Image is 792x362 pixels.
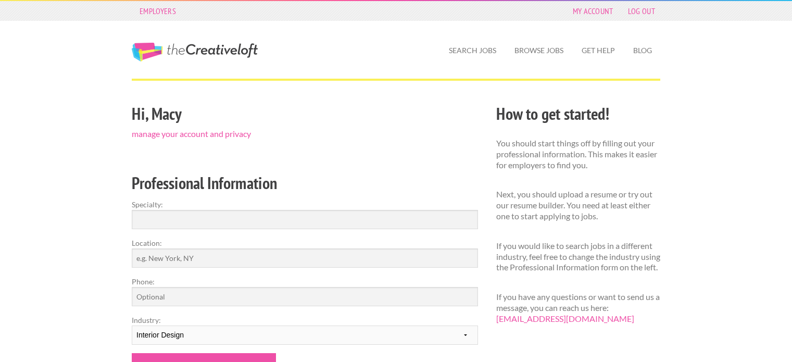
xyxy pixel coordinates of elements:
a: The Creative Loft [132,43,258,61]
p: Next, you should upload a resume or try out our resume builder. You need at least either one to s... [496,189,660,221]
a: Browse Jobs [506,39,572,63]
a: Search Jobs [441,39,505,63]
label: Industry: [132,315,478,326]
p: If you have any questions or want to send us a message, you can reach us here: [496,292,660,324]
a: manage your account and privacy [132,129,251,139]
label: Specialty: [132,199,478,210]
a: Get Help [573,39,623,63]
a: Blog [625,39,660,63]
input: Optional [132,287,478,306]
a: My Account [568,4,619,18]
label: Location: [132,238,478,248]
h2: Hi, Macy [132,102,478,126]
p: You should start things off by filling out your professional information. This makes it easier fo... [496,138,660,170]
a: Employers [134,4,181,18]
label: Phone: [132,276,478,287]
input: e.g. New York, NY [132,248,478,268]
a: [EMAIL_ADDRESS][DOMAIN_NAME] [496,314,634,323]
h2: Professional Information [132,171,478,195]
h2: How to get started! [496,102,660,126]
a: Log Out [623,4,660,18]
p: If you would like to search jobs in a different industry, feel free to change the industry using ... [496,241,660,273]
